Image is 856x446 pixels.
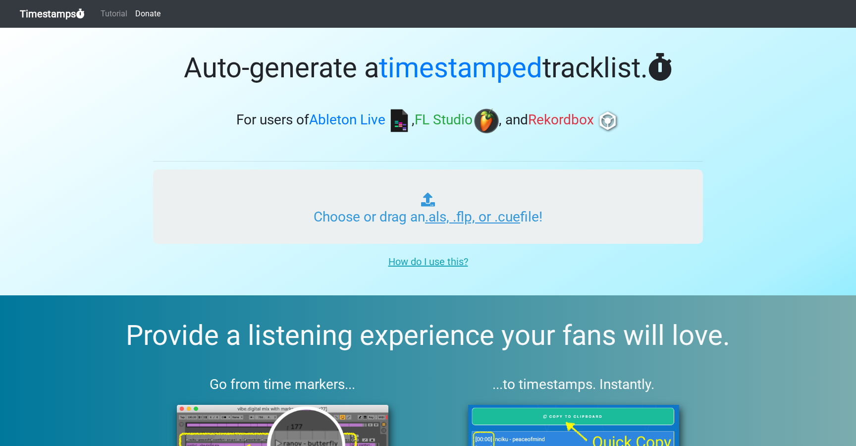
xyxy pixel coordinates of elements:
span: timestamped [379,52,542,84]
img: rb.png [595,109,620,133]
u: How do I use this? [388,256,468,268]
span: FL Studio [415,112,473,128]
h3: For users of , , and [153,109,703,133]
span: Ableton Live [309,112,385,128]
img: ableton.png [387,109,412,133]
a: Tutorial [97,4,131,24]
h3: ...to timestamps. Instantly. [444,376,703,393]
a: Donate [131,4,164,24]
a: Timestamps [20,4,85,24]
h3: Go from time markers... [153,376,412,393]
h2: Provide a listening experience your fans will love. [24,319,832,352]
img: fl.png [474,109,499,133]
span: Rekordbox [528,112,594,128]
h1: Auto-generate a tracklist. [153,52,703,85]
